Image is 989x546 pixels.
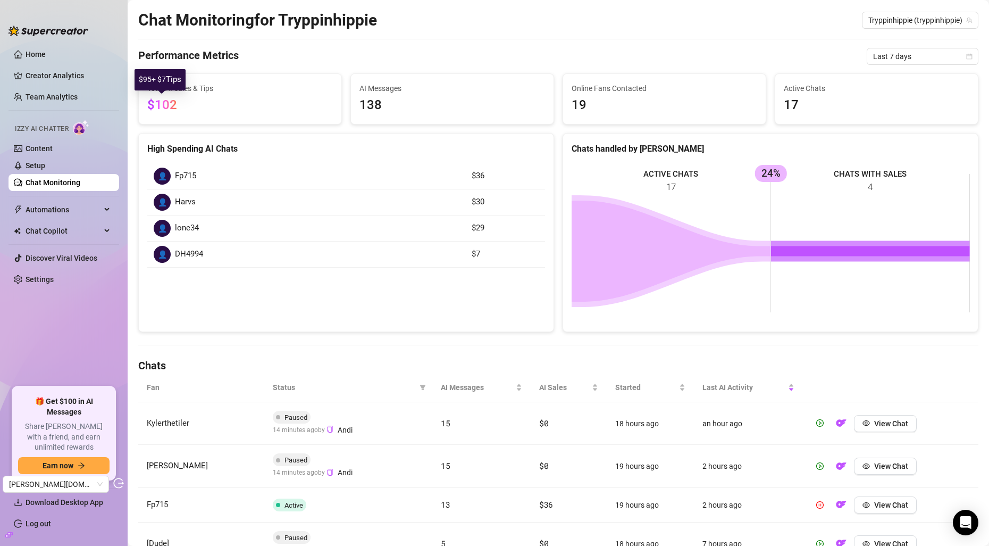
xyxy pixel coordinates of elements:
[607,373,694,402] th: Started
[868,12,972,28] span: Tryppinhippie (tryppinhippie)
[284,534,307,542] span: Paused
[539,418,548,428] span: $0
[873,48,972,64] span: Last 7 days
[135,69,186,90] div: $95 + $7
[273,469,353,476] span: 14 minutes ago by
[531,373,607,402] th: AI Sales
[326,469,333,476] span: copy
[472,170,539,183] article: $36
[138,48,239,65] h4: Performance Metrics
[833,458,850,475] button: OF
[539,499,553,510] span: $36
[694,445,803,488] td: 2 hours ago
[15,124,69,134] span: Izzy AI Chatter
[147,142,545,155] div: High Spending AI Chats
[833,415,850,432] button: OF
[5,531,13,539] span: build
[26,254,97,262] a: Discover Viral Videos
[326,426,333,433] span: copy
[539,382,590,393] span: AI Sales
[26,67,111,84] a: Creator Analytics
[26,93,78,101] a: Team Analytics
[966,17,973,23] span: team
[966,53,973,60] span: calendar
[836,418,846,428] img: OF
[607,488,694,523] td: 19 hours ago
[338,467,353,478] span: Andi
[836,499,846,510] img: OF
[147,418,189,428] span: Kylerthetiler
[147,500,168,509] span: Fp715
[175,222,199,235] span: lone34
[338,424,353,436] span: Andi
[472,248,539,261] article: $7
[833,421,850,430] a: OF
[572,142,969,155] div: Chats handled by [PERSON_NAME]
[607,402,694,445] td: 18 hours ago
[862,501,870,509] span: eye
[154,168,171,185] div: 👤
[359,82,545,94] span: AI Messages
[26,201,101,218] span: Automations
[18,457,110,474] button: Earn nowarrow-right
[78,462,85,469] span: arrow-right
[862,462,870,470] span: eye
[441,460,450,471] span: 15
[273,426,353,434] span: 14 minutes ago by
[816,462,824,470] span: play-circle
[175,248,203,261] span: DH4994
[147,461,208,470] span: [PERSON_NAME]
[26,275,54,284] a: Settings
[854,415,917,432] button: View Chat
[784,95,969,115] span: 17
[694,488,803,523] td: 2 hours ago
[441,418,450,428] span: 15
[18,421,110,453] span: Share [PERSON_NAME] with a friend, and earn unlimited rewards
[18,396,110,417] span: 🎁 Get $100 in AI Messages
[154,194,171,211] div: 👤
[816,419,824,427] span: play-circle
[836,461,846,471] img: OF
[833,503,850,511] a: OF
[14,205,22,214] span: thunderbolt
[284,456,307,464] span: Paused
[9,26,88,36] img: logo-BBDzfeDw.svg
[26,161,45,170] a: Setup
[702,382,786,393] span: Last AI Activity
[138,358,978,373] h4: Chats
[572,95,757,115] span: 19
[43,461,73,470] span: Earn now
[26,498,103,507] span: Download Desktop App
[874,419,908,428] span: View Chat
[432,373,531,402] th: AI Messages
[417,379,428,395] span: filter
[874,501,908,509] span: View Chat
[14,498,22,507] span: download
[326,426,333,434] button: Copy Teammate ID
[572,82,757,94] span: Online Fans Contacted
[147,97,177,112] span: $102
[472,196,539,209] article: $30
[154,246,171,263] div: 👤
[26,519,51,528] a: Log out
[854,497,917,514] button: View Chat
[420,384,426,391] span: filter
[833,497,850,514] button: OF
[953,510,978,535] div: Open Intercom Messenger
[26,50,46,59] a: Home
[607,445,694,488] td: 19 hours ago
[166,75,181,84] span: Tips
[26,222,101,239] span: Chat Copilot
[138,10,377,30] h2: Chat Monitoring for Tryppinhippie
[284,501,303,509] span: Active
[874,462,908,470] span: View Chat
[359,95,545,115] span: 138
[26,144,53,153] a: Content
[615,382,677,393] span: Started
[73,120,89,135] img: AI Chatter
[539,460,548,471] span: $0
[694,373,803,402] th: Last AI Activity
[14,227,21,235] img: Chat Copilot
[833,465,850,473] a: OF
[326,468,333,476] button: Copy Teammate ID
